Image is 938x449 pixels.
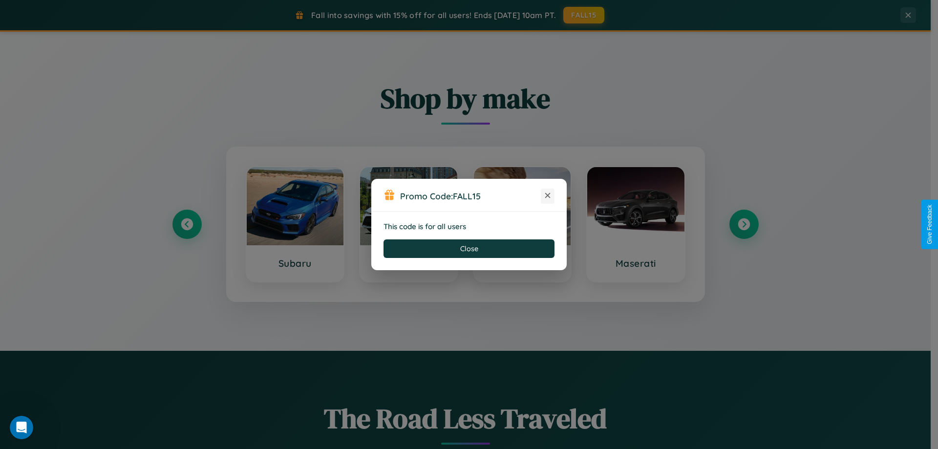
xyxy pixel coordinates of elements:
b: FALL15 [453,191,481,201]
button: Close [384,239,554,258]
h3: Promo Code: [400,191,541,201]
iframe: Intercom live chat [10,416,33,439]
strong: This code is for all users [384,222,466,231]
div: Give Feedback [926,205,933,244]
